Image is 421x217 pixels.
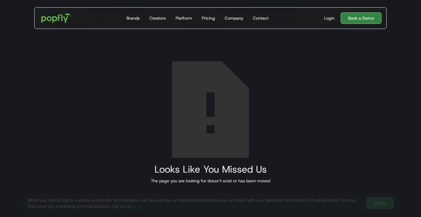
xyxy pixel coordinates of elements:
a: Creators [147,8,168,29]
a: Pricing [199,8,217,29]
a: Got It! [367,197,394,209]
a: Brands [124,8,142,29]
div: When you visit or log in, cookies and similar technologies may be used by our data partners to li... [27,197,362,209]
a: Contact [251,8,271,29]
a: Book a Demo [341,12,382,24]
div: The page you are looking for doesn't exist or has been moved [151,178,270,184]
div: Contact [253,15,269,21]
div: Login [324,15,335,21]
div: Brands [126,15,140,21]
a: Company [222,8,246,29]
div: Company [225,15,243,21]
div: Creators [149,15,166,21]
a: home [37,9,76,27]
h2: Looks Like You Missed Us [151,164,270,175]
a: here [131,203,140,209]
div: Pricing [202,15,215,21]
a: Login [322,15,337,21]
a: Platform [173,8,195,29]
div: Platform [176,15,192,21]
